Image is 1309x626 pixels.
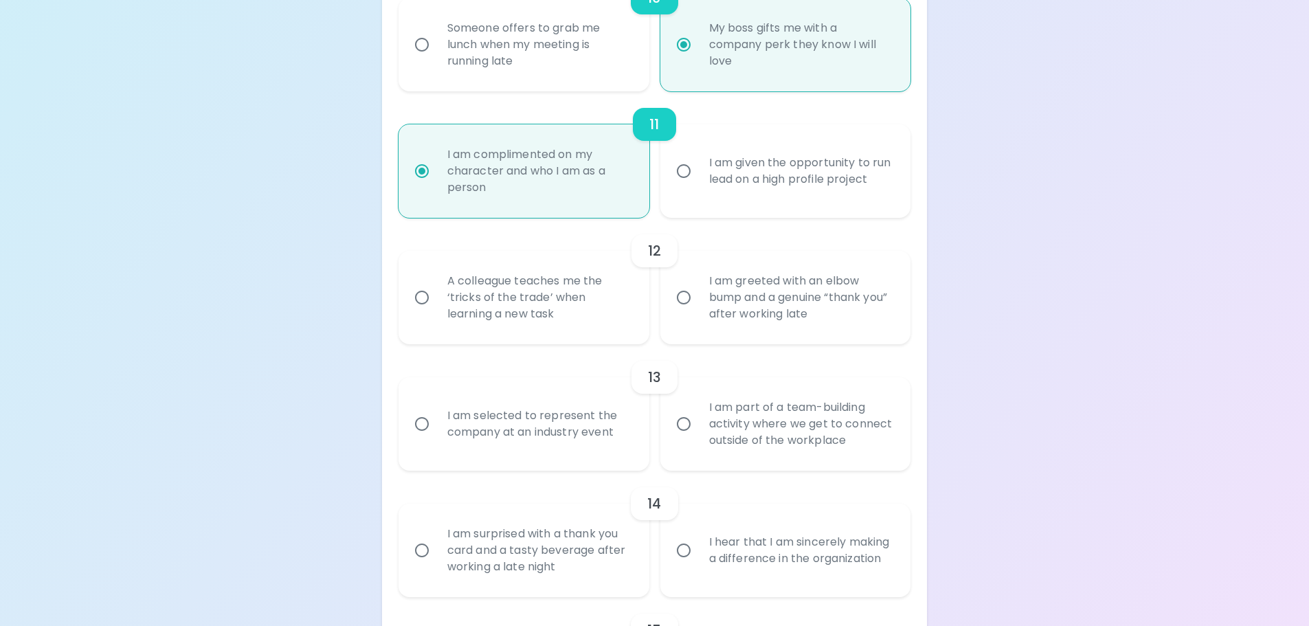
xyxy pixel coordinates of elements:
div: choice-group-check [399,471,911,597]
div: I am given the opportunity to run lead on a high profile project [698,138,904,204]
div: I am complimented on my character and who I am as a person [436,130,642,212]
div: I am selected to represent the company at an industry event [436,391,642,457]
h6: 14 [647,493,661,515]
div: choice-group-check [399,218,911,344]
div: My boss gifts me with a company perk they know I will love [698,3,904,86]
div: A colleague teaches me the ‘tricks of the trade’ when learning a new task [436,256,642,339]
div: choice-group-check [399,344,911,471]
div: I hear that I am sincerely making a difference in the organization [698,517,904,583]
div: I am surprised with a thank you card and a tasty beverage after working a late night [436,509,642,592]
div: I am greeted with an elbow bump and a genuine “thank you” after working late [698,256,904,339]
div: choice-group-check [399,91,911,218]
h6: 11 [649,113,659,135]
div: Someone offers to grab me lunch when my meeting is running late [436,3,642,86]
h6: 13 [648,366,661,388]
div: I am part of a team-building activity where we get to connect outside of the workplace [698,383,904,465]
h6: 12 [648,240,661,262]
